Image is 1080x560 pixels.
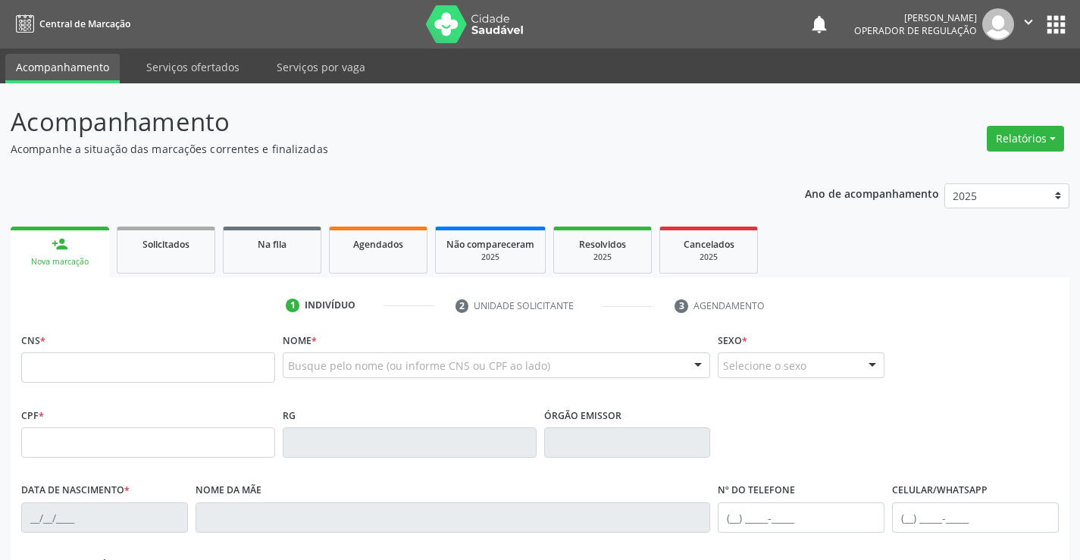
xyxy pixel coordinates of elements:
div: Nova marcação [21,256,99,267]
a: Acompanhamento [5,54,120,83]
p: Ano de acompanhamento [805,183,939,202]
div: person_add [52,236,68,252]
div: Indivíduo [305,299,355,312]
button: apps [1043,11,1069,38]
span: Selecione o sexo [723,358,806,374]
label: Nome [283,329,317,352]
label: Celular/WhatsApp [892,479,988,502]
input: (__) _____-_____ [892,502,1059,533]
input: (__) _____-_____ [718,502,884,533]
label: Sexo [718,329,747,352]
span: Na fila [258,238,286,251]
a: Central de Marcação [11,11,130,36]
div: 2025 [446,252,534,263]
button:  [1014,8,1043,40]
span: Cancelados [684,238,734,251]
button: notifications [809,14,830,35]
label: CPF [21,404,44,427]
div: 2025 [671,252,747,263]
input: __/__/____ [21,502,188,533]
i:  [1020,14,1037,30]
span: Operador de regulação [854,24,977,37]
label: Data de nascimento [21,479,130,502]
label: RG [283,404,296,427]
img: img [982,8,1014,40]
span: Central de Marcação [39,17,130,30]
p: Acompanhe a situação das marcações correntes e finalizadas [11,141,752,157]
a: Serviços ofertados [136,54,250,80]
a: Serviços por vaga [266,54,376,80]
button: Relatórios [987,126,1064,152]
div: [PERSON_NAME] [854,11,977,24]
span: Agendados [353,238,403,251]
span: Resolvidos [579,238,626,251]
div: 2025 [565,252,640,263]
label: Nº do Telefone [718,479,795,502]
label: CNS [21,329,45,352]
label: Órgão emissor [544,404,621,427]
div: 1 [286,299,299,312]
span: Busque pelo nome (ou informe CNS ou CPF ao lado) [288,358,550,374]
label: Nome da mãe [196,479,261,502]
span: Solicitados [142,238,189,251]
span: Não compareceram [446,238,534,251]
p: Acompanhamento [11,103,752,141]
